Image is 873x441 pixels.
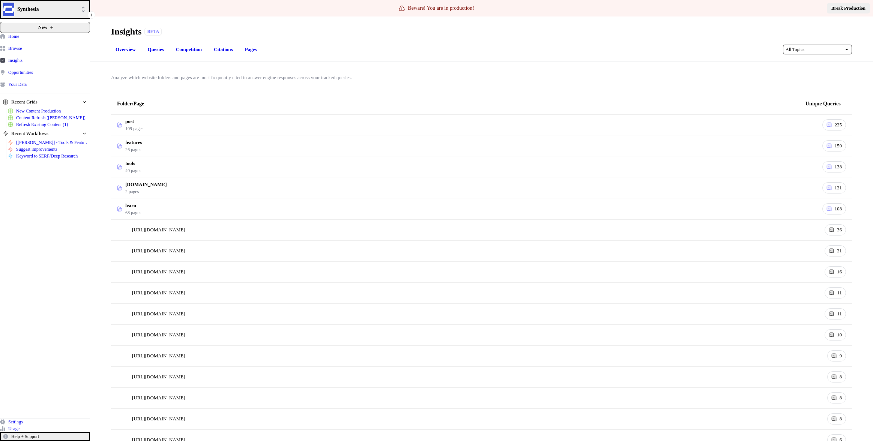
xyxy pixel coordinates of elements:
span: Browse [18,57,80,63]
a: [[PERSON_NAME]] - Tools & Features Pages Refreshe - [MAIN WORKFLOW] [14,167,84,179]
span: 10 [837,330,842,338]
span: [URL][DOMAIN_NAME] [132,246,186,254]
img: Synthesia Logo [9,9,22,22]
div: Beware! You are in production! [394,4,479,12]
span: Your Data [18,93,80,99]
a: Content Refresh ([PERSON_NAME]) [14,132,84,144]
span: [DOMAIN_NAME] [125,180,166,187]
button: Break Production [827,3,870,13]
span: 121 [835,183,842,191]
a: Pages [251,43,274,55]
span: 11 [838,288,842,296]
span: 21 [837,246,842,254]
a: Queries [146,43,173,55]
span: 26 pages [125,145,145,152]
span: 36 [836,225,842,233]
a: New Content Production [14,120,84,132]
span: 8 [839,393,842,401]
span: Analyze which website folders and pages are most frequently cited in answer engine responses acro... [111,73,852,81]
span: [URL][DOMAIN_NAME] [132,267,186,275]
span: 40 pages [125,166,145,173]
a: Competition [176,43,215,55]
a: Opportunities [6,78,84,90]
a: Home [6,42,84,54]
span: 225 [833,120,842,128]
a: Insights [6,66,84,78]
span: [[PERSON_NAME]] - Tools & Features Pages Refreshe - [MAIN WORKFLOW] [26,169,80,176]
span: 108 [834,204,842,212]
a: Browse [6,54,84,66]
span: [URL][DOMAIN_NAME] [132,372,186,380]
span: Suggest improvements [26,181,80,188]
button: Recent Workflows [6,156,84,167]
span: 138 [834,162,842,170]
span: 9 [839,351,842,359]
span: Keyword to SERP/Deep Research [26,193,80,200]
span: post [125,117,147,124]
span: Help + Support [18,429,80,435]
div: Insights [111,25,146,37]
span: 109 pages [125,124,147,131]
button: Help + Support [6,426,84,438]
span: Settings [18,405,80,411]
a: Keyword to SERP/Deep Research [14,191,84,203]
span: 68 pages [125,208,144,215]
span: [URL][DOMAIN_NAME] [132,330,186,338]
span: Synthesia [25,12,71,19]
span: [URL][DOMAIN_NAME] [132,225,186,233]
button: Recent Grids [6,108,84,120]
span: features [125,138,145,145]
div: BETA [149,27,166,34]
span: Insights [18,69,80,75]
a: Overview [111,43,143,55]
span: [URL][DOMAIN_NAME] [132,393,186,401]
span: New [36,30,47,37]
span: 11 [838,309,842,317]
a: Settings [6,402,84,414]
span: Content Refresh ([PERSON_NAME]) [26,134,80,141]
span: tools [125,159,145,166]
span: 16 [837,267,842,275]
a: Refresh Existing Content (1) [14,144,84,156]
button: New [6,28,84,39]
span: Break Production [830,4,867,11]
span: 150 [834,141,842,149]
a: Your Data [6,90,84,102]
span: 2 pages [125,187,166,194]
span: 8 [839,414,842,422]
span: Usage [18,417,80,423]
button: Workspace: Synthesia [6,6,84,25]
span: [URL][DOMAIN_NAME] [132,414,186,422]
span: 8 [839,372,842,380]
span: Recent Workflows [17,158,56,165]
span: Recent Grids [17,111,45,117]
a: Citations [218,43,248,55]
span: [URL][DOMAIN_NAME] [132,351,186,359]
span: learn [125,201,144,208]
span: Home [18,45,80,51]
span: New Content Production [26,122,80,129]
span: [URL][DOMAIN_NAME] [132,288,186,296]
div: Folder/Page [117,93,793,113]
span: Refresh Existing Content (1) [26,146,80,153]
span: [URL][DOMAIN_NAME] [132,309,186,317]
a: Suggest improvements [14,179,84,191]
span: Opportunities [18,81,80,87]
a: Usage [6,414,84,426]
div: Unique Queries [805,93,846,113]
input: All Topics [786,45,841,52]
